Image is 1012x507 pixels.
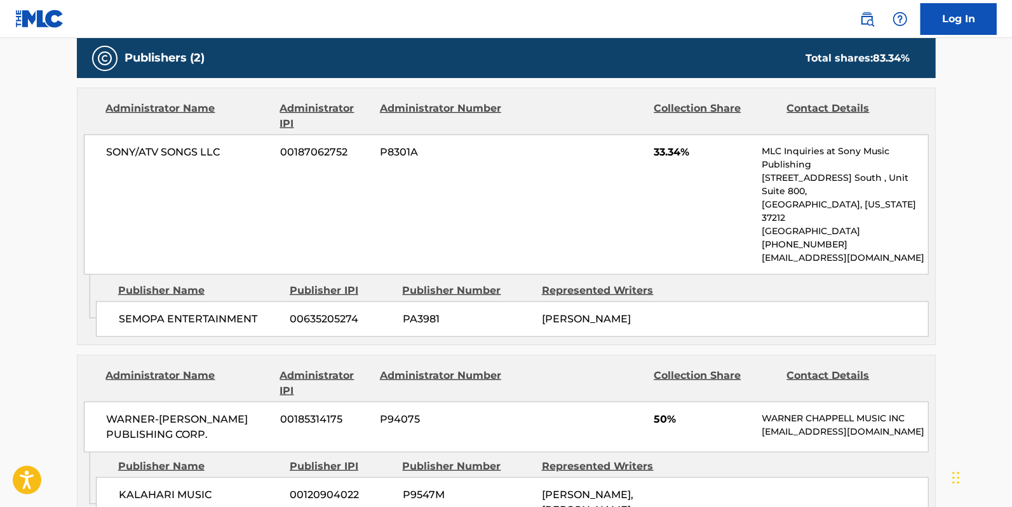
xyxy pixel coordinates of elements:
span: PA3981 [403,312,532,327]
span: P9547M [403,487,532,503]
p: [EMAIL_ADDRESS][DOMAIN_NAME] [762,425,928,438]
div: Publisher Number [403,459,532,474]
img: help [893,11,908,27]
span: SEMOPA ENTERTAINMENT [119,312,281,327]
h5: Publishers (2) [125,51,205,65]
div: Collection Share [654,101,777,131]
span: 83.34 % [874,52,910,64]
span: 00187062752 [280,145,370,160]
div: Contact Details [787,101,910,131]
div: Administrator IPI [280,101,370,131]
span: SONY/ATV SONGS LLC [107,145,271,160]
p: [STREET_ADDRESS] South , Unit Suite 800, [762,171,928,198]
span: 00120904022 [290,487,393,503]
iframe: Chat Widget [948,446,1012,507]
span: 50% [654,412,752,427]
p: MLC Inquiries at Sony Music Publishing [762,145,928,171]
div: Administrator Number [380,368,503,398]
div: Contact Details [787,368,910,398]
div: Represented Writers [542,283,671,298]
span: P8301A [380,145,503,160]
p: [PHONE_NUMBER] [762,238,928,251]
span: 00185314175 [280,412,370,427]
p: [GEOGRAPHIC_DATA], [US_STATE] 37212 [762,198,928,225]
div: Administrator Name [106,101,271,131]
span: 33.34% [654,145,752,160]
div: Publisher Number [403,283,532,298]
div: Administrator Number [380,101,503,131]
div: Represented Writers [542,459,671,474]
p: [GEOGRAPHIC_DATA] [762,225,928,238]
div: Collection Share [654,368,777,398]
span: 00635205274 [290,312,393,327]
a: Public Search [854,6,880,32]
div: Administrator Name [106,368,271,398]
span: KALAHARI MUSIC [119,487,281,503]
img: search [860,11,875,27]
a: Log In [921,3,997,35]
img: Publishers [97,51,112,66]
div: Publisher IPI [290,459,393,474]
span: WARNER-[PERSON_NAME] PUBLISHING CORP. [107,412,271,442]
p: WARNER CHAPPELL MUSIC INC [762,412,928,425]
img: MLC Logo [15,10,64,28]
div: Publisher Name [118,283,280,298]
div: Total shares: [806,51,910,66]
div: Publisher IPI [290,283,393,298]
p: [EMAIL_ADDRESS][DOMAIN_NAME] [762,251,928,265]
div: Publisher Name [118,459,280,474]
span: [PERSON_NAME] [542,313,631,325]
div: Administrator IPI [280,368,370,398]
span: P94075 [380,412,503,427]
div: Help [887,6,913,32]
div: Drag [952,459,960,497]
